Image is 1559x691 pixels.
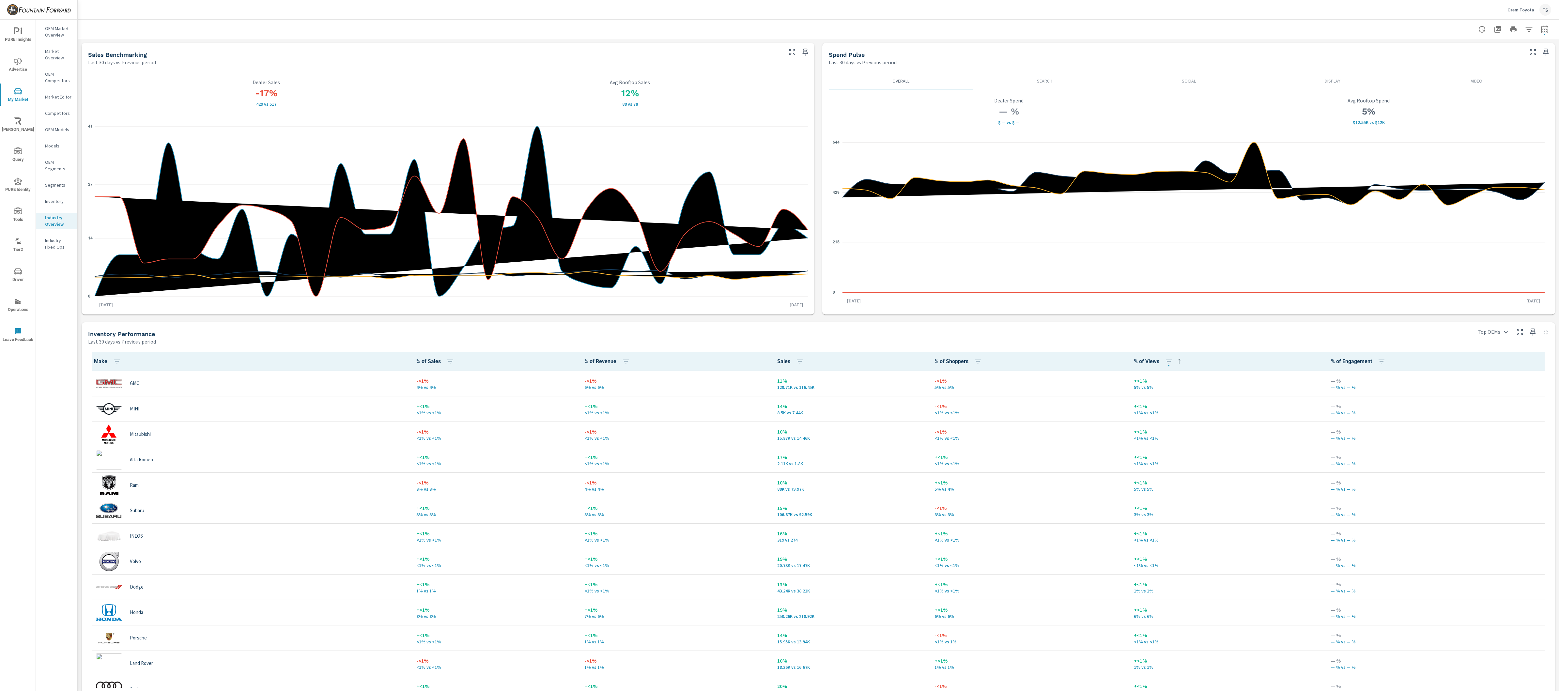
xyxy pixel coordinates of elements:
[1410,78,1543,84] p: Video
[130,431,151,437] p: Mitsubishi
[130,559,141,564] p: Volvo
[416,428,574,436] p: -<1%
[1134,614,1320,619] p: 6% vs 6%
[1134,453,1320,461] p: +<1%
[36,236,77,252] div: Industry Fixed Ops
[45,237,72,250] p: Industry Fixed Ops
[1193,106,1545,117] h3: 5%
[130,482,139,488] p: Ram
[584,530,767,537] p: +<1%
[96,552,122,571] img: logo-150.png
[130,660,153,666] p: Land Rover
[88,124,93,129] text: 41
[1331,682,1543,690] p: — %
[934,402,1123,410] p: -<1%
[416,588,574,593] p: 1% vs 1%
[1134,479,1320,486] p: +<1%
[934,479,1123,486] p: +<1%
[96,501,122,520] img: logo-150.png
[416,580,574,588] p: +<1%
[130,406,139,412] p: MINI
[2,207,34,223] span: Tools
[1134,665,1320,670] p: 1% vs 1%
[777,563,924,568] p: 20,726 vs 17,466
[36,213,77,229] div: Industry Overview
[1331,402,1543,410] p: — %
[45,48,72,61] p: Market Overview
[584,385,767,390] p: 6% vs 6%
[130,609,143,615] p: Honda
[1134,555,1320,563] p: +<1%
[88,236,93,240] text: 14
[1266,78,1399,84] p: Display
[36,125,77,134] div: OEM Models
[45,214,72,227] p: Industry Overview
[1134,682,1320,690] p: +<1%
[36,108,77,118] div: Competitors
[842,298,865,304] p: [DATE]
[1134,436,1320,441] p: <1% vs <1%
[45,182,72,188] p: Segments
[130,380,139,386] p: GMC
[934,385,1123,390] p: 5% vs 5%
[1331,428,1543,436] p: — %
[36,23,77,40] div: OEM Market Overview
[934,614,1123,619] p: 6% vs 6%
[416,530,574,537] p: +<1%
[833,240,840,244] text: 215
[584,428,767,436] p: -<1%
[1539,4,1551,16] div: TS
[934,639,1123,644] p: <1% vs 1%
[777,461,924,466] p: 2,108 vs 1,795
[96,628,122,648] img: logo-150.png
[88,294,90,299] text: 0
[934,631,1123,639] p: -<1%
[934,453,1123,461] p: +<1%
[45,198,72,205] p: Inventory
[584,606,767,614] p: +<1%
[777,614,924,619] p: 250,257 vs 210,921
[1522,23,1536,36] button: Apply Filters
[45,126,72,133] p: OEM Models
[95,301,117,308] p: [DATE]
[777,588,924,593] p: 43,237 vs 38,211
[777,606,924,614] p: 19%
[1538,23,1551,36] button: Select Date Range
[416,486,574,492] p: 3% vs 3%
[1193,120,1545,125] p: $12,548 vs $12,002
[96,526,122,546] img: logo-150.png
[934,580,1123,588] p: +<1%
[36,141,77,151] div: Models
[1474,326,1512,338] div: Top OEMs
[777,428,924,436] p: 10%
[416,512,574,517] p: 3% vs 3%
[96,577,122,597] img: logo-150.png
[777,555,924,563] p: 19%
[777,385,924,390] p: 129,709 vs 116,449
[777,665,924,670] p: 18,255 vs 16,665
[416,555,574,563] p: +<1%
[833,106,1185,117] h3: — %
[130,635,147,641] p: Porsche
[1134,657,1320,665] p: +<1%
[416,479,574,486] p: -<1%
[934,461,1123,466] p: <1% vs <1%
[1134,537,1320,543] p: <1% vs <1%
[800,47,810,57] span: Save this to your personalized report
[584,588,767,593] p: <1% vs <1%
[88,51,147,58] h5: Sales Benchmarking
[130,508,144,514] p: Subaru
[833,190,840,195] text: 429
[416,639,574,644] p: <1% vs <1%
[1134,631,1320,639] p: +<1%
[96,450,122,469] img: logo-150.png
[452,101,808,107] p: 88 vs 78
[777,358,806,365] span: Sales
[1193,98,1545,103] p: Avg Rooftop Spend
[1331,358,1388,365] span: % of Engagement
[88,79,444,85] p: Dealer Sales
[1134,402,1320,410] p: +<1%
[2,147,34,163] span: Query
[36,92,77,102] div: Market Editor
[2,238,34,253] span: Tier2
